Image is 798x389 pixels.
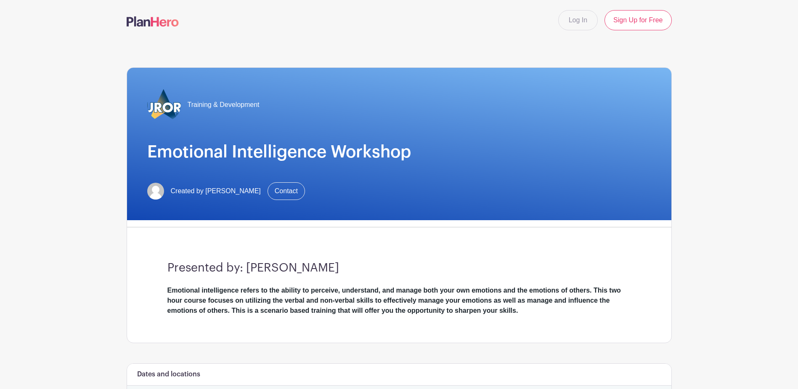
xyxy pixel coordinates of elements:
[268,182,305,200] a: Contact
[147,88,181,122] img: 2023_COA_Horiz_Logo_PMS_BlueStroke%204.png
[604,10,671,30] a: Sign Up for Free
[127,16,179,27] img: logo-507f7623f17ff9eddc593b1ce0a138ce2505c220e1c5a4e2b4648c50719b7d32.svg
[558,10,598,30] a: Log In
[171,186,261,196] span: Created by [PERSON_NAME]
[147,183,164,200] img: default-ce2991bfa6775e67f084385cd625a349d9dcbb7a52a09fb2fda1e96e2d18dcdb.png
[188,100,260,110] span: Training & Development
[167,287,621,314] strong: Emotional intelligence refers to the ability to perceive, understand, and manage both your own em...
[167,261,631,275] h3: Presented by: [PERSON_NAME]
[147,142,651,162] h1: Emotional Intelligence Workshop
[137,370,200,378] h6: Dates and locations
